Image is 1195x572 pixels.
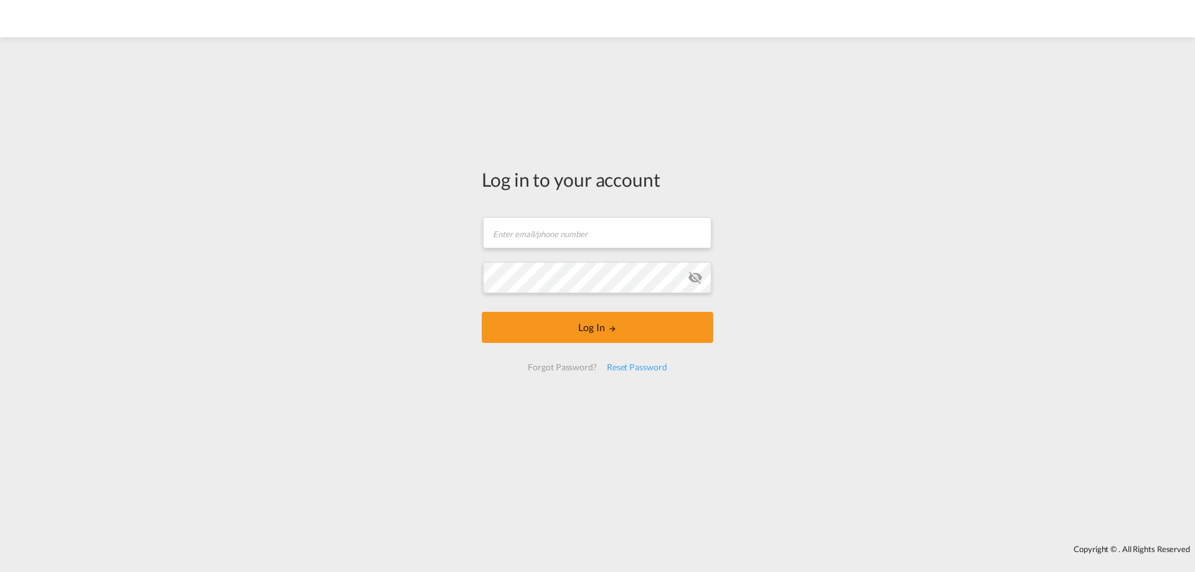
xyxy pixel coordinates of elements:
div: Log in to your account [482,166,713,192]
md-icon: icon-eye-off [688,270,703,285]
input: Enter email/phone number [483,217,711,248]
button: LOGIN [482,312,713,343]
div: Reset Password [602,356,672,378]
div: Forgot Password? [523,356,601,378]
